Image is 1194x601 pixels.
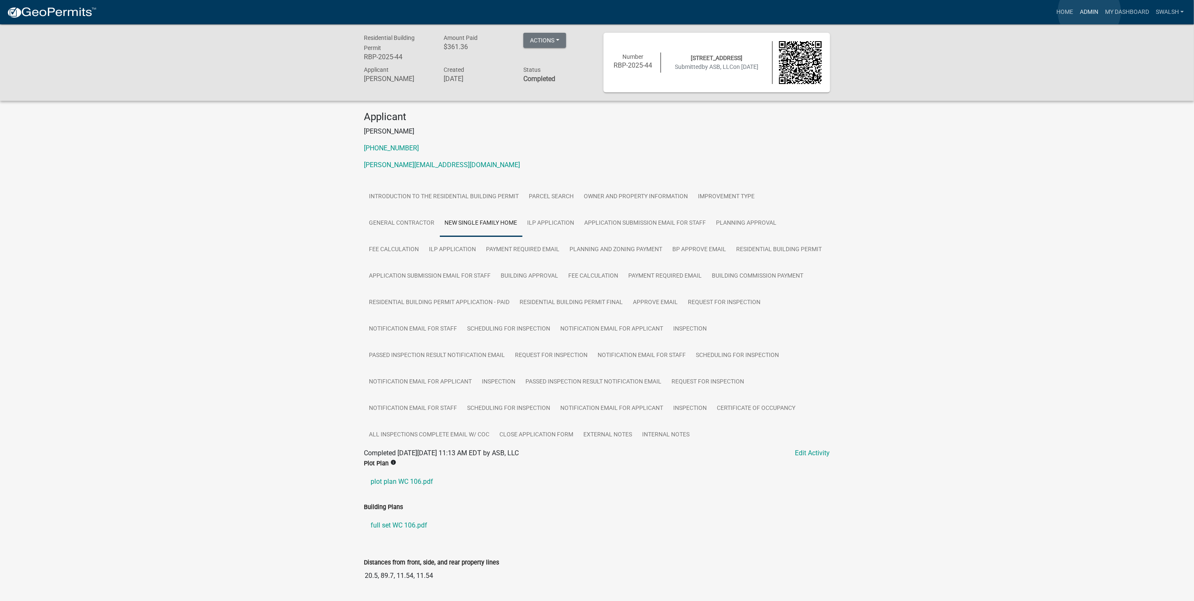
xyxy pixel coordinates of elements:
[364,316,462,343] a: Notification Email for Staff
[364,449,519,457] span: Completed [DATE][DATE] 11:13 AM EDT by ASB, LLC
[637,422,695,449] a: Internal Notes
[691,55,742,61] span: [STREET_ADDRESS]
[364,560,499,566] label: Distances from front, side, and rear property lines
[779,41,822,84] img: QR code
[364,210,440,237] a: General Contractor
[691,342,784,369] a: Scheduling for Inspection
[707,263,809,290] a: Building Commission Payment
[477,369,521,396] a: Inspection
[444,66,464,73] span: Created
[580,210,711,237] a: Application Submission Email for Staff
[364,111,830,123] h4: Applicant
[364,34,415,51] span: Residential Building Permit
[667,369,750,396] a: Request for Inspection
[524,184,579,210] a: Parcel search
[364,184,524,210] a: Introduction to the Residential Building Permit
[515,289,628,316] a: Residential Building Permit Final
[424,236,481,263] a: ILP Application
[364,472,830,492] a: plot plan WC 106.pdf
[628,289,683,316] a: Approve Email
[593,342,691,369] a: Notification Email for Staff
[556,395,669,422] a: Notification Email for Applicant
[612,61,655,69] h6: RBP-2025-44
[364,504,403,510] label: Building Plans
[364,236,424,263] a: Fee Calculation
[712,395,801,422] a: Certificate of Occupancy
[523,66,541,73] span: Status
[364,144,419,152] a: [PHONE_NUMBER]
[622,53,643,60] span: Number
[481,236,565,263] a: Payment Required Email
[683,289,766,316] a: Request for Inspection
[624,263,707,290] a: Payment Required Email
[564,263,624,290] a: Fee Calculation
[462,316,556,343] a: Scheduling for Inspection
[364,515,830,535] a: full set WC 106.pdf
[1053,4,1076,20] a: Home
[364,395,462,422] a: Notification Email for Staff
[364,461,389,467] label: Plot Plan
[444,43,511,51] h6: $361.36
[523,210,580,237] a: ILP Application
[364,263,496,290] a: Application Submission Email for Staff
[444,75,511,83] h6: [DATE]
[510,342,593,369] a: Request for Inspection
[364,66,389,73] span: Applicant
[711,210,782,237] a: Planning Approval
[364,53,431,61] h6: RBP-2025-44
[702,63,733,70] span: by ASB, LLC
[364,422,495,449] a: All Inspections Complete Email W/ COC
[496,263,564,290] a: Building Approval
[495,422,579,449] a: Close Application Form
[565,236,668,263] a: Planning and Zoning Payment
[669,316,712,343] a: Inspection
[364,75,431,83] h6: [PERSON_NAME]
[462,395,556,422] a: Scheduling for Inspection
[523,75,555,83] strong: Completed
[579,422,637,449] a: External Notes
[364,161,520,169] a: [PERSON_NAME][EMAIL_ADDRESS][DOMAIN_NAME]
[521,369,667,396] a: Passed Inspection Result Notification Email
[732,236,827,263] a: Residential Building Permit
[1102,4,1152,20] a: My Dashboard
[1152,4,1187,20] a: swalsh
[675,63,758,70] span: Submitted on [DATE]
[795,448,830,458] a: Edit Activity
[693,184,760,210] a: Improvement Type
[364,342,510,369] a: Passed Inspection Result Notification Email
[669,395,712,422] a: Inspection
[556,316,669,343] a: Notification Email for Applicant
[523,33,566,48] button: Actions
[364,126,830,136] p: [PERSON_NAME]
[444,34,478,41] span: Amount Paid
[364,289,515,316] a: Residential Building Permit Application - Paid
[1076,4,1102,20] a: Admin
[579,184,693,210] a: Owner and Property Information
[668,236,732,263] a: BP Approve Email
[440,210,523,237] a: New Single Family Home
[391,459,397,465] i: info
[364,369,477,396] a: Notification Email for Applicant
